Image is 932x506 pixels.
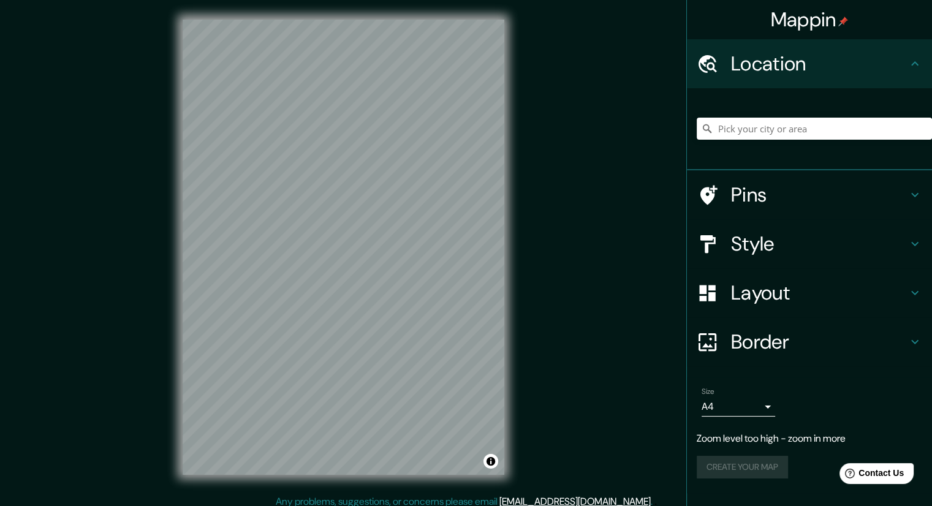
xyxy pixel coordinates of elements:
iframe: Help widget launcher [823,458,919,493]
h4: Location [731,51,907,76]
div: Style [687,219,932,268]
div: Pins [687,170,932,219]
button: Toggle attribution [483,454,498,469]
div: Layout [687,268,932,317]
p: Zoom level too high - zoom in more [697,431,922,446]
h4: Style [731,232,907,256]
input: Pick your city or area [697,118,932,140]
img: pin-icon.png [838,17,848,26]
canvas: Map [183,20,504,475]
div: A4 [702,397,775,417]
h4: Border [731,330,907,354]
div: Location [687,39,932,88]
h4: Pins [731,183,907,207]
h4: Mappin [771,7,849,32]
label: Size [702,387,714,397]
h4: Layout [731,281,907,305]
div: Border [687,317,932,366]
